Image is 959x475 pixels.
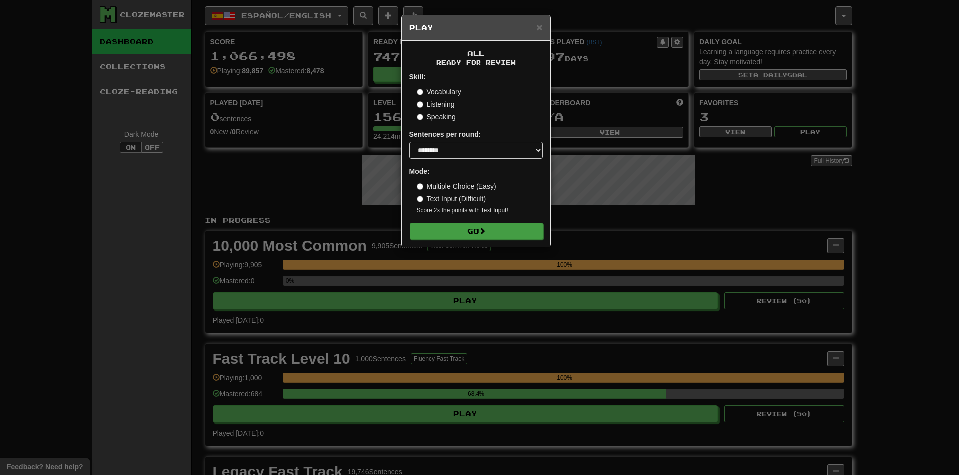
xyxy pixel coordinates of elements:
label: Listening [417,99,455,109]
input: Vocabulary [417,89,423,95]
strong: Skill: [409,73,426,81]
label: Multiple Choice (Easy) [417,181,496,191]
input: Speaking [417,114,423,120]
span: All [467,49,485,57]
label: Text Input (Difficult) [417,194,486,204]
input: Text Input (Difficult) [417,196,423,202]
label: Speaking [417,112,456,122]
label: Sentences per round: [409,129,481,139]
h5: Play [409,23,543,33]
input: Listening [417,101,423,108]
span: × [536,21,542,33]
input: Multiple Choice (Easy) [417,183,423,190]
small: Score 2x the points with Text Input ! [417,206,543,215]
button: Go [410,223,543,240]
button: Close [536,22,542,32]
strong: Mode: [409,167,430,175]
label: Vocabulary [417,87,461,97]
small: Ready for Review [409,58,543,67]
